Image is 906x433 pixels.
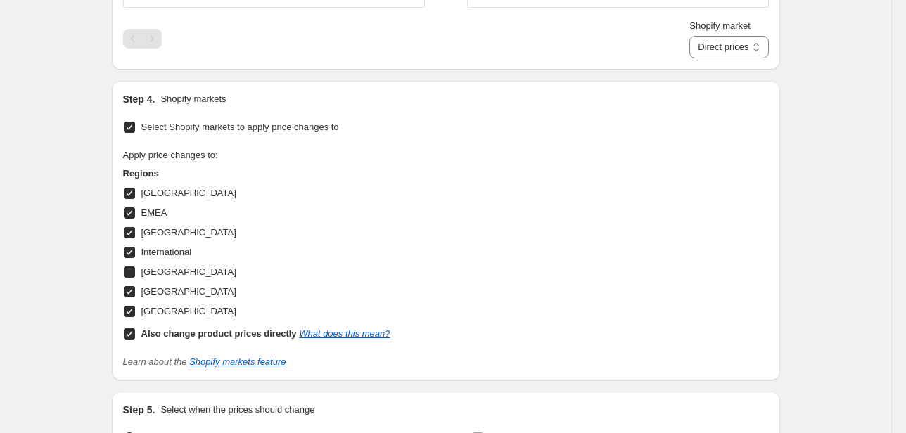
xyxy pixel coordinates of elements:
h2: Step 5. [123,403,155,417]
span: Shopify market [689,20,751,31]
i: Learn about the [123,356,286,367]
span: [GEOGRAPHIC_DATA] [141,306,236,316]
span: Apply price changes to: [123,150,218,160]
span: [GEOGRAPHIC_DATA] [141,266,236,277]
span: International [141,247,192,257]
span: EMEA [141,207,167,218]
span: [GEOGRAPHIC_DATA] [141,227,236,238]
a: Shopify markets feature [189,356,286,367]
p: Shopify markets [160,92,226,106]
a: What does this mean? [299,328,390,339]
h2: Step 4. [123,92,155,106]
span: Select Shopify markets to apply price changes to [141,122,339,132]
p: Select when the prices should change [160,403,314,417]
span: [GEOGRAPHIC_DATA] [141,188,236,198]
b: Also change product prices directly [141,328,297,339]
span: [GEOGRAPHIC_DATA] [141,286,236,297]
nav: Pagination [123,29,162,49]
h3: Regions [123,167,390,181]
